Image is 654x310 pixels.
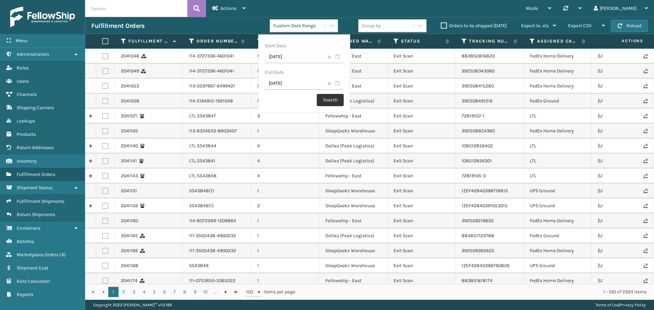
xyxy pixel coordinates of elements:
[524,243,592,258] td: FedEx Home Delivery
[524,213,592,228] td: FedEx Home Delivery
[387,109,455,124] td: Exit Scan
[273,22,326,29] div: Custom Date Range
[121,53,139,60] a: 2041048
[17,105,54,111] span: Shipping Carriers
[319,228,387,243] td: Dallas (Peak Logistics)
[189,128,237,134] a: 113-6354633-8603407
[251,183,319,198] td: 1
[319,64,387,79] td: Fellowship - East
[362,22,381,29] div: Group by
[524,258,592,273] td: UPS Ground
[462,128,495,134] a: 392508854360
[524,168,592,183] td: LTL
[643,144,648,148] i: Never Shipped
[462,203,508,209] a: 1ZEF42840391053015
[319,198,387,213] td: SleepGeekz Warehouse
[17,172,55,177] span: Fulfillment Orders
[595,303,619,307] a: Terms of Use
[231,287,241,297] a: Go to the last page
[524,124,592,138] td: FedEx Home Delivery
[305,289,647,295] div: 1 - 100 of 2324 items
[537,38,578,44] label: Assigned Carrier Service
[521,23,549,29] span: Export to .xls
[17,92,37,97] span: Channels
[221,287,231,297] a: Go to the next page
[319,273,387,288] td: Fellowship - East
[180,287,190,297] a: 8
[319,183,387,198] td: SleepGeekz Warehouse
[128,38,170,44] label: Fulfillment Order Id
[189,277,235,284] a: 111-0753650-3365022
[17,51,49,57] span: Administration
[319,243,387,258] td: SleepGeekz Warehouse
[317,94,344,106] button: Search
[17,225,40,231] span: Containers
[462,233,494,239] a: 883851723788
[93,300,172,310] p: Copyright 2023 [PERSON_NAME]™ v 1.0.188
[108,287,119,297] a: 1
[149,287,159,297] a: 5
[319,213,387,228] td: Fellowship - East
[189,187,214,194] a: SS43848(1)
[200,287,211,297] a: 10
[17,198,64,204] span: Fulfillment Shipments
[121,187,137,194] a: 2041151
[121,143,138,149] a: 2041140
[643,69,648,74] i: Never Shipped
[387,213,455,228] td: Exit Scan
[265,78,344,90] input: MM/DD/YYYY
[600,35,648,47] span: Actions
[119,287,129,297] a: 2
[251,243,319,258] td: 1
[319,258,387,273] td: SleepGeekz Warehouse
[17,145,54,150] span: Return Addresses
[17,252,59,258] span: Marketplace Orders
[319,79,387,94] td: Fellowship - East
[441,23,507,29] label: Orders to be shipped [DATE]
[17,292,33,297] span: Reports
[121,277,138,284] a: 2041174
[462,263,510,268] a: 1ZEF42840396790826
[170,287,180,297] a: 7
[129,287,139,297] a: 3
[524,79,592,94] td: FedEx Home Delivery
[643,174,648,178] i: Never Shipped
[319,49,387,64] td: Fellowship - East
[246,289,256,295] span: 100
[220,5,236,11] span: Actions
[611,20,648,32] button: Reload
[643,114,648,118] i: Never Shipped
[387,273,455,288] td: Exit Scan
[319,124,387,138] td: SleepGeekz Warehouse
[211,287,221,297] a: ...
[524,64,592,79] td: FedEx Home Delivery
[60,252,66,258] span: ( 4 )
[387,79,455,94] td: Exit Scan
[643,54,648,59] i: Never Shipped
[455,168,524,183] td: 72819105-3
[265,51,344,63] input: MM/DD/YYYY
[190,287,200,297] a: 9
[265,69,284,75] label: End Date
[139,287,149,297] a: 4
[643,218,648,223] i: Never Shipped
[387,64,455,79] td: Exit Scan
[17,265,48,271] span: Shipment Cost
[17,158,37,164] span: Inventory
[526,5,538,11] span: Mode
[643,263,648,268] i: Never Shipped
[121,202,138,209] a: 2041156
[189,262,208,269] a: SS43849
[189,68,234,75] a: 114-3727336-4601041
[568,23,592,29] span: Export CSV
[319,153,387,168] td: Dallas (Peak Logistics)
[462,83,494,89] a: 392508415280
[643,159,648,163] i: Never Shipped
[620,303,646,307] a: Privacy Policy
[387,49,455,64] td: Exit Scan
[17,212,55,217] span: Return Shipments
[524,109,592,124] td: LTL
[251,79,319,94] td: 1
[17,78,29,84] span: Users
[17,118,35,124] span: Lookups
